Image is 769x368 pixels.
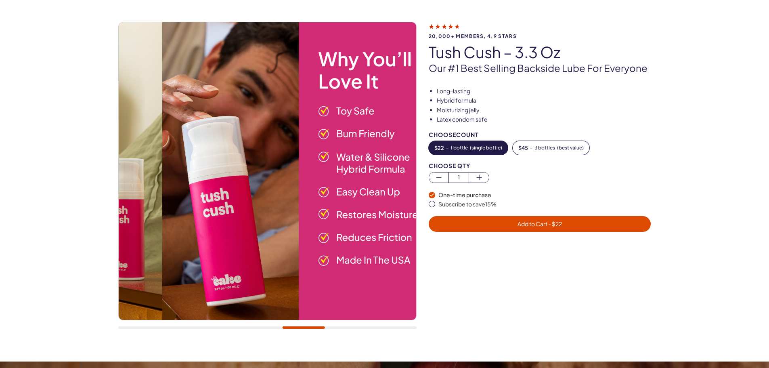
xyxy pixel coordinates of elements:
[518,220,562,227] span: Add to Cart
[513,141,589,155] button: -
[162,22,460,320] img: Tush Cush – 3.3 oz
[449,172,469,182] span: 1
[429,141,508,155] button: -
[437,97,651,105] li: Hybrid formula
[429,34,651,39] span: 20,000+ members, 4.9 stars
[437,106,651,114] li: Moisturizing jelly
[547,220,562,227] span: - $ 22
[429,23,651,39] a: 20,000+ members, 4.9 stars
[434,145,444,151] span: $ 22
[437,87,651,95] li: Long-lasting
[438,200,651,208] div: Subscribe to save 15 %
[451,145,468,151] span: 1 bottle
[429,61,651,75] p: Our #1 best selling backside lube for everyone
[438,191,651,199] div: One-time purchase
[429,163,651,169] div: Choose Qty
[534,145,555,151] span: 3 bottles
[518,145,528,151] span: $ 45
[470,145,502,151] span: ( single bottle )
[557,145,584,151] span: ( best value )
[429,132,651,138] div: Choose Count
[429,216,651,232] button: Add to Cart - $22
[437,116,651,124] li: Latex condom safe
[429,44,651,61] h1: Tush Cush – 3.3 oz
